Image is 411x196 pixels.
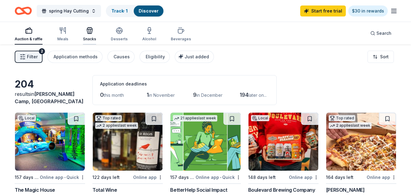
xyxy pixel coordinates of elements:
[147,92,149,98] span: 1
[170,113,240,171] img: Image for BetterHelp Social Impact
[380,53,389,60] span: Sort
[248,174,276,181] div: 148 days left
[175,51,214,63] button: Just added
[289,173,319,181] div: Online app
[104,93,124,98] span: this month
[100,92,104,98] span: 0
[100,80,269,88] div: Application deadlines
[196,93,222,98] span: in December
[142,37,156,42] div: Alcohol
[17,115,36,121] div: Local
[15,91,84,104] span: [PERSON_NAME] Camp, [GEOGRAPHIC_DATA]
[15,78,85,90] div: 204
[15,24,43,45] button: Auction & raffle
[83,37,96,42] div: Snacks
[251,115,269,121] div: Local
[92,174,120,181] div: 122 days left
[15,90,85,105] div: results
[15,4,32,18] a: Home
[329,115,355,121] div: Top rated
[196,173,241,181] div: Online app Quick
[95,122,138,129] div: 2 applies last week
[142,24,156,45] button: Alcohol
[326,174,353,181] div: 164 days left
[47,51,103,63] button: Application methods
[367,173,396,181] div: Online app
[106,5,164,17] button: Track· 1Discover
[248,93,267,98] span: later on...
[326,186,365,194] div: [PERSON_NAME]
[111,8,128,13] a: Track· 1
[376,30,391,37] span: Search
[111,24,128,45] button: Desserts
[185,54,209,59] span: Just added
[64,175,65,180] span: •
[57,24,68,45] button: Meals
[92,186,117,194] div: Total Wine
[193,92,196,98] span: 9
[248,186,315,194] div: Boulevard Brewing Company
[107,51,135,63] button: Causes
[368,51,394,63] button: Sort
[40,173,85,181] div: Online app Quick
[15,91,84,104] span: in
[15,113,85,171] img: Image for The Magic House
[171,24,191,45] button: Beverages
[171,37,191,42] div: Beverages
[15,37,43,42] div: Auction & raffle
[300,5,346,16] a: Start free trial
[83,24,96,45] button: Snacks
[149,93,175,98] span: in November
[93,113,163,171] img: Image for Total Wine
[27,53,38,60] span: Filter
[220,175,221,180] span: •
[329,122,372,129] div: 2 applies last week
[15,174,39,181] div: 157 days left
[348,5,388,16] a: $30 in rewards
[95,115,122,121] div: Top rated
[15,186,55,194] div: The Magic House
[57,37,68,42] div: Meals
[170,174,194,181] div: 157 days left
[146,53,165,60] div: Eligibility
[37,5,101,17] button: spring Hay Cutting
[39,48,45,54] div: 2
[170,186,227,194] div: BetterHelp Social Impact
[114,53,130,60] div: Causes
[248,113,318,171] img: Image for Boulevard Brewing Company
[173,115,217,122] div: 21 applies last week
[15,51,43,63] button: Filter2
[133,173,163,181] div: Online app
[139,8,159,13] a: Discover
[240,92,248,98] span: 194
[140,51,170,63] button: Eligibility
[54,53,98,60] div: Application methods
[326,113,396,171] img: Image for Casey's
[111,37,128,42] div: Desserts
[49,7,89,15] span: spring Hay Cutting
[365,27,396,39] button: Search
